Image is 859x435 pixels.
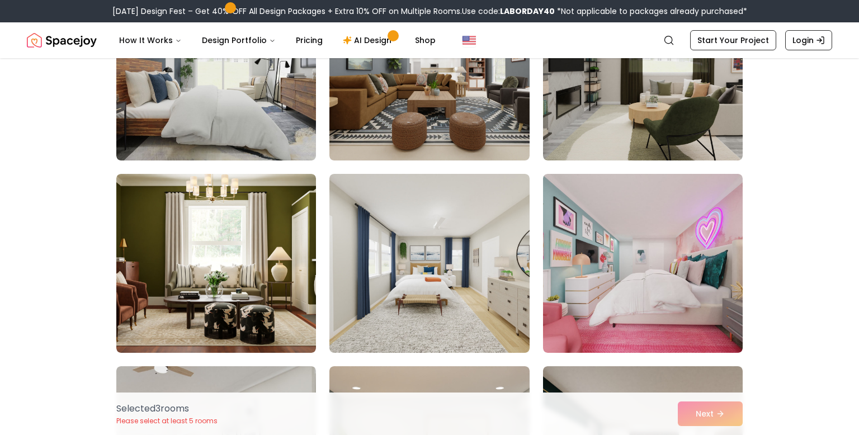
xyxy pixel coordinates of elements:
[690,30,776,50] a: Start Your Project
[555,6,747,17] span: *Not applicable to packages already purchased*
[116,417,218,425] p: Please select at least 5 rooms
[329,174,529,353] img: Room room-11
[112,6,747,17] div: [DATE] Design Fest – Get 40% OFF All Design Packages + Extra 10% OFF on Multiple Rooms.
[500,6,555,17] b: LABORDAY40
[116,174,316,353] img: Room room-10
[334,29,404,51] a: AI Design
[116,402,218,415] p: Selected 3 room s
[462,6,555,17] span: Use code:
[462,34,476,47] img: United States
[110,29,191,51] button: How It Works
[785,30,832,50] a: Login
[27,29,97,51] img: Spacejoy Logo
[27,22,832,58] nav: Global
[193,29,285,51] button: Design Portfolio
[406,29,445,51] a: Shop
[27,29,97,51] a: Spacejoy
[110,29,445,51] nav: Main
[543,174,743,353] img: Room room-12
[287,29,332,51] a: Pricing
